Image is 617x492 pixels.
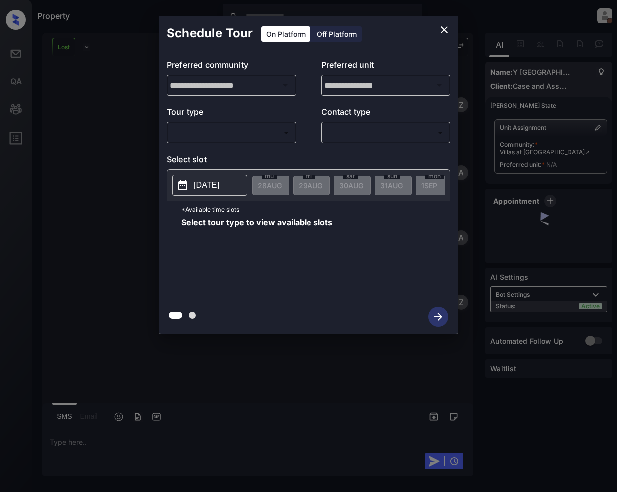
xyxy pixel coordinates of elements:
p: Select slot [167,153,450,169]
button: close [434,20,454,40]
div: Off Platform [312,26,362,42]
p: Tour type [167,106,296,122]
button: [DATE] [172,175,247,196]
p: Preferred community [167,59,296,75]
p: [DATE] [194,179,219,191]
div: On Platform [261,26,310,42]
p: Contact type [321,106,451,122]
span: Select tour type to view available slots [181,218,332,298]
h2: Schedule Tour [159,16,261,51]
p: *Available time slots [181,201,450,218]
p: Preferred unit [321,59,451,75]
